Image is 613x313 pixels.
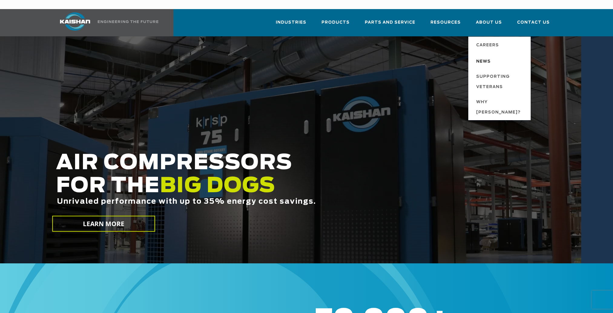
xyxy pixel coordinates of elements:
[476,97,525,118] span: Why [PERSON_NAME]?
[365,15,415,35] a: Parts and Service
[52,9,160,36] a: Kaishan USA
[517,19,550,26] span: Contact Us
[517,15,550,35] a: Contact Us
[276,15,306,35] a: Industries
[470,69,531,95] a: Supporting Veterans
[98,20,158,23] img: Engineering the future
[57,198,316,205] span: Unrivaled performance with up to 35% energy cost savings.
[470,53,531,69] a: News
[430,19,461,26] span: Resources
[476,57,491,67] span: News
[56,152,473,225] h2: AIR COMPRESSORS FOR THE
[276,19,306,26] span: Industries
[83,219,124,228] span: LEARN MORE
[52,12,98,31] img: kaishan logo
[365,19,415,26] span: Parts and Service
[470,37,531,53] a: Careers
[470,95,531,120] a: Why [PERSON_NAME]?
[476,72,525,92] span: Supporting Veterans
[476,15,502,35] a: About Us
[321,19,350,26] span: Products
[321,15,350,35] a: Products
[476,19,502,26] span: About Us
[160,176,275,196] span: BIG DOGS
[476,40,499,51] span: Careers
[52,216,155,232] a: LEARN MORE
[430,15,461,35] a: Resources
